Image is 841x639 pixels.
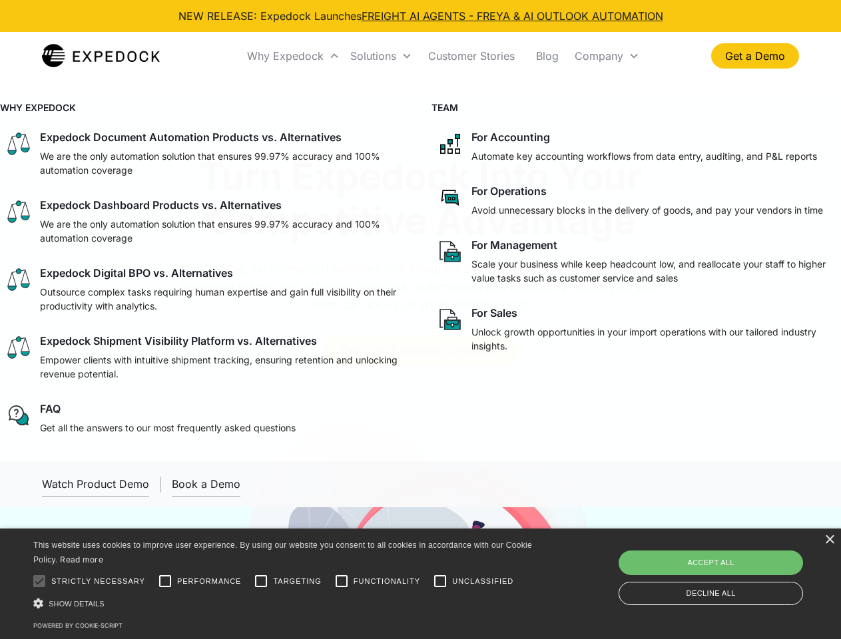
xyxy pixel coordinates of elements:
div: For Accounting [471,130,550,144]
div: Solutions [350,49,396,63]
div: Expedock Dashboard Products vs. Alternatives [40,198,282,212]
div: Expedock Document Automation Products vs. Alternatives [40,130,342,144]
img: paper and bag icon [437,306,463,333]
span: Unclassified [452,576,513,587]
div: Why Expedock [242,33,345,79]
span: Functionality [354,576,420,587]
a: FREIGHT AI AGENTS - FREYA & AI OUTLOOK AUTOMATION [362,9,663,23]
img: paper and bag icon [437,238,463,265]
p: Get all the answers to our most frequently asked questions [40,421,296,435]
p: Avoid unnecessary blocks in the delivery of goods, and pay your vendors in time [471,203,823,217]
p: We are the only automation solution that ensures 99.97% accuracy and 100% automation coverage [40,217,405,245]
p: Empower clients with intuitive shipment tracking, ensuring retention and unlocking revenue potent... [40,353,405,381]
div: Show details [33,596,537,610]
p: We are the only automation solution that ensures 99.97% accuracy and 100% automation coverage [40,149,405,177]
div: Watch Product Demo [42,477,149,491]
a: Book a Demo [172,472,240,497]
a: Customer Stories [418,33,525,79]
div: Solutions [345,33,418,79]
div: Expedock Shipment Visibility Platform vs. Alternatives [40,334,317,347]
span: Show details [49,600,105,608]
img: rectangular chat bubble icon [437,184,463,211]
p: Unlock growth opportunities in your import operations with our tailored industry insights. [471,325,836,353]
img: scale icon [5,198,32,225]
div: For Operations [471,184,547,198]
a: Powered by cookie-script [33,622,123,629]
a: Get a Demo [711,43,799,69]
img: scale icon [5,130,32,157]
span: Targeting [273,576,321,587]
div: Company [569,33,645,79]
span: Performance [177,576,242,587]
img: scale icon [5,266,32,293]
div: Why Expedock [247,49,324,63]
div: Expedock Digital BPO vs. Alternatives [40,266,233,280]
a: Blog [525,33,569,79]
iframe: Chat Widget [619,495,841,639]
p: Outsource complex tasks requiring human expertise and gain full visibility on their productivity ... [40,285,405,313]
div: For Management [471,238,557,252]
div: Company [575,49,623,63]
div: FAQ [40,402,61,415]
a: home [42,43,160,69]
div: Book a Demo [172,477,240,491]
p: Scale your business while keep headcount low, and reallocate your staff to higher value tasks suc... [471,257,836,285]
img: regular chat bubble icon [5,402,32,429]
p: Automate key accounting workflows from data entry, auditing, and P&L reports [471,149,817,163]
a: open lightbox [42,472,149,497]
div: NEW RELEASE: Expedock Launches [178,8,663,24]
div: For Sales [471,306,517,319]
img: Expedock Logo [42,43,160,69]
a: Read more [60,554,103,564]
span: This website uses cookies to improve user experience. By using our website you consent to all coo... [33,540,532,565]
img: network like icon [437,130,463,157]
img: scale icon [5,334,32,361]
span: Strictly necessary [51,576,145,587]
